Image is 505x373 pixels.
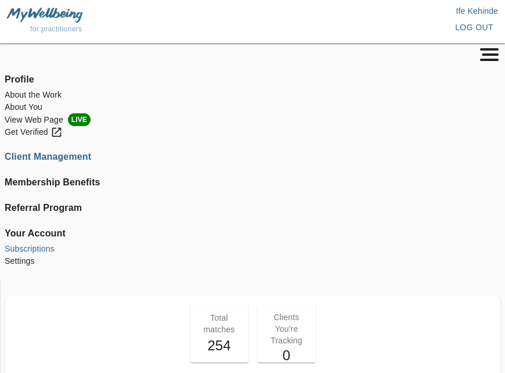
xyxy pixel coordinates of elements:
span: for practitioners [30,25,82,33]
p: Clients You're Tracking [265,311,309,346]
a: Referral Program [5,201,500,215]
h5: 0 [265,346,309,365]
span: LIVE [68,113,91,126]
a: Client Management [5,150,500,164]
a: View Web PageLIVE [5,113,500,126]
p: Ife Kehinde [252,5,498,17]
a: About You [5,101,500,113]
span: Your Account [5,227,500,241]
a: Membership Benefits [5,175,500,189]
a: Get Verified [5,126,500,138]
a: About the Work [5,89,500,101]
div: Get Verified [5,126,63,138]
a: Subscriptions [5,243,500,255]
button: log out [450,17,498,38]
p: Total matches [197,312,241,335]
h5: 254 [197,336,241,355]
span: Profile [5,73,500,87]
li: View Web Page [5,113,500,126]
span: log out [455,20,493,35]
a: Settings [5,255,500,267]
img: MyWellbeing [7,8,82,22]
